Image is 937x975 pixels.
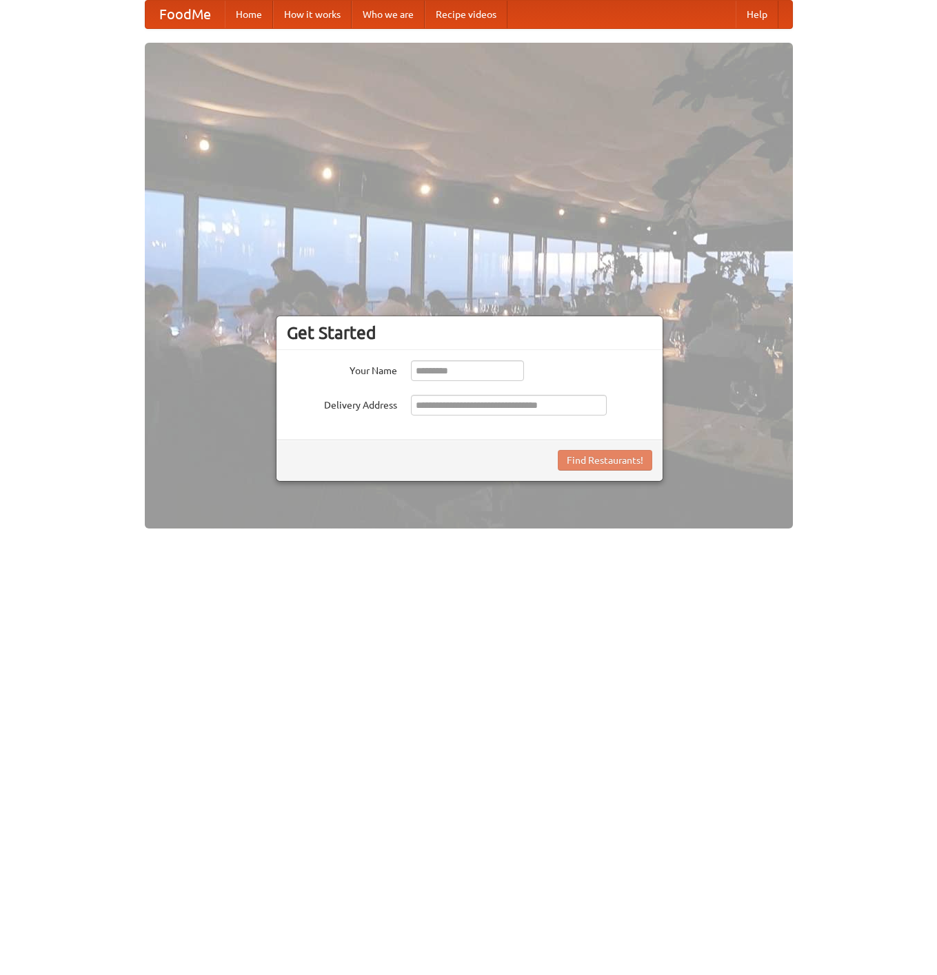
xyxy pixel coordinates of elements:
[558,450,652,471] button: Find Restaurants!
[145,1,225,28] a: FoodMe
[287,360,397,378] label: Your Name
[225,1,273,28] a: Home
[352,1,425,28] a: Who we are
[287,322,652,343] h3: Get Started
[425,1,507,28] a: Recipe videos
[736,1,778,28] a: Help
[287,395,397,412] label: Delivery Address
[273,1,352,28] a: How it works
